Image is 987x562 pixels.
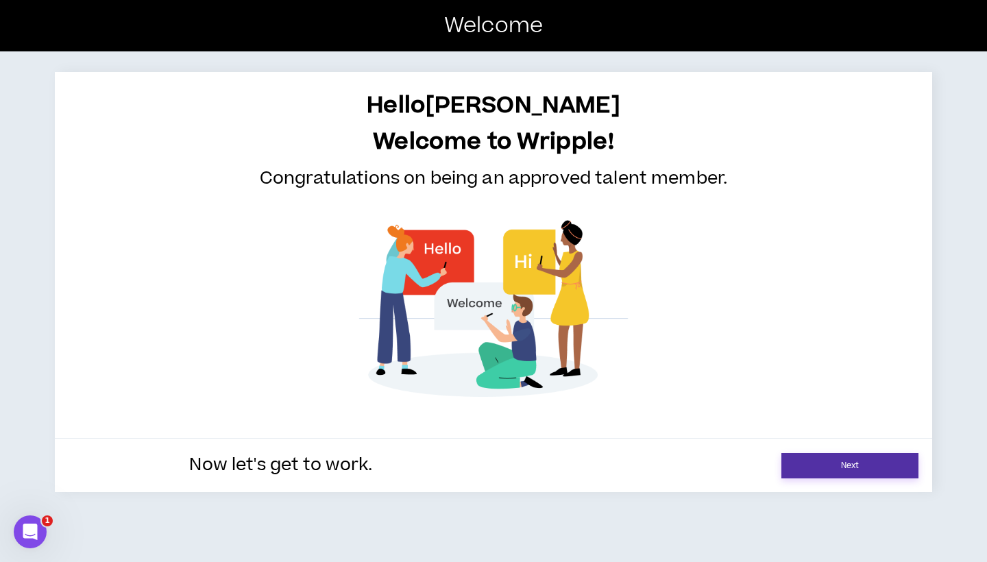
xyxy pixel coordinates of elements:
[14,515,47,548] iframe: Intercom live chat
[42,515,53,526] span: 1
[69,452,493,478] p: Now let's get to work.
[69,129,918,155] h1: Welcome to Wripple!
[444,10,543,42] p: Welcome
[781,453,918,478] a: Next
[339,186,648,431] img: teamwork.png
[69,166,918,192] p: Congratulations on being an approved talent member.
[69,93,918,119] h1: Hello [PERSON_NAME]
